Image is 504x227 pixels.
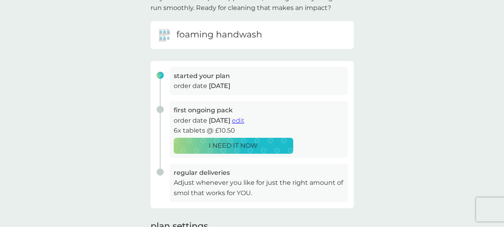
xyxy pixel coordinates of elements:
[174,115,344,126] p: order date
[174,81,344,91] p: order date
[209,117,230,124] span: [DATE]
[209,141,258,151] p: I NEED IT NOW
[174,138,293,154] button: I NEED IT NOW
[174,125,344,136] p: 6x tablets @ £10.50
[157,27,173,43] img: foaming handwash
[232,115,244,126] button: edit
[174,168,344,178] h3: regular deliveries
[174,71,344,81] h3: started your plan
[174,105,344,115] h3: first ongoing pack
[232,117,244,124] span: edit
[174,178,344,198] p: Adjust whenever you like for just the right amount of smol that works for YOU.
[176,29,262,41] h6: foaming handwash
[209,82,230,90] span: [DATE]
